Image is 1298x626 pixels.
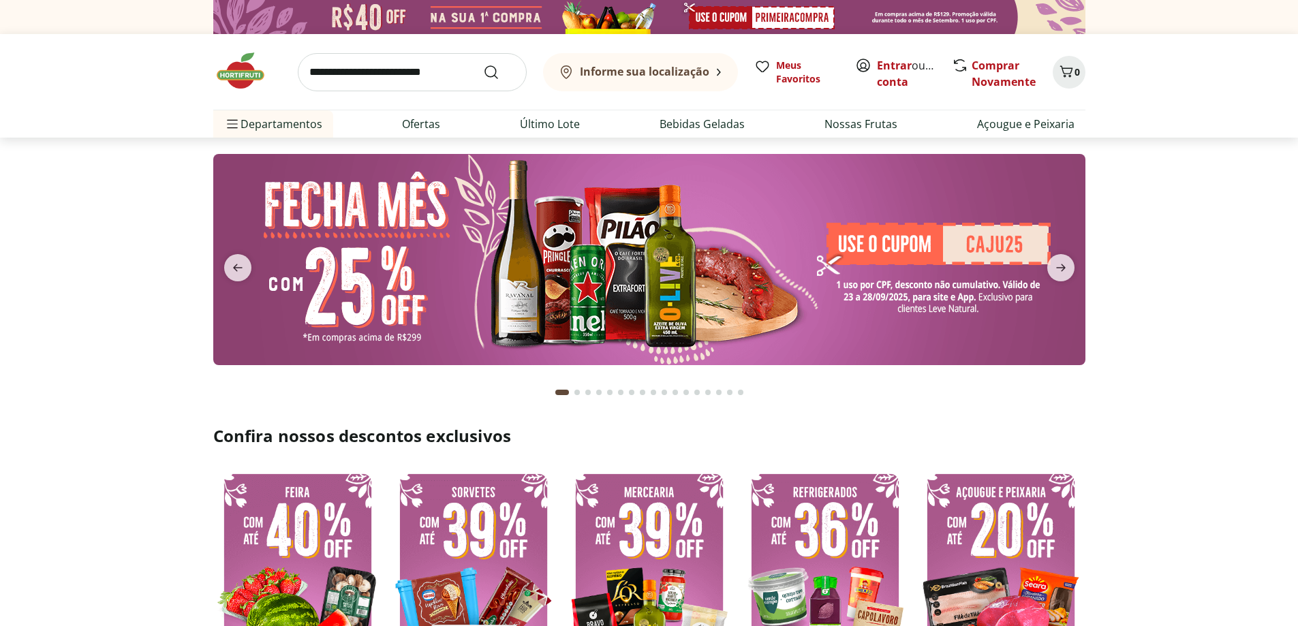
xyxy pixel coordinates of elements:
[1075,65,1080,78] span: 0
[626,376,637,409] button: Go to page 7 from fs-carousel
[580,64,709,79] b: Informe sua localização
[593,376,604,409] button: Go to page 4 from fs-carousel
[1053,56,1085,89] button: Carrinho
[483,64,516,80] button: Submit Search
[572,376,583,409] button: Go to page 2 from fs-carousel
[735,376,746,409] button: Go to page 17 from fs-carousel
[724,376,735,409] button: Go to page 16 from fs-carousel
[754,59,839,86] a: Meus Favoritos
[670,376,681,409] button: Go to page 11 from fs-carousel
[615,376,626,409] button: Go to page 6 from fs-carousel
[824,116,897,132] a: Nossas Frutas
[877,57,938,90] span: ou
[660,116,745,132] a: Bebidas Geladas
[659,376,670,409] button: Go to page 10 from fs-carousel
[213,50,281,91] img: Hortifruti
[298,53,527,91] input: search
[877,58,912,73] a: Entrar
[583,376,593,409] button: Go to page 3 from fs-carousel
[213,154,1085,365] img: banana
[553,376,572,409] button: Current page from fs-carousel
[776,59,839,86] span: Meus Favoritos
[520,116,580,132] a: Último Lote
[224,108,241,140] button: Menu
[681,376,692,409] button: Go to page 12 from fs-carousel
[402,116,440,132] a: Ofertas
[637,376,648,409] button: Go to page 8 from fs-carousel
[604,376,615,409] button: Go to page 5 from fs-carousel
[692,376,702,409] button: Go to page 13 from fs-carousel
[543,53,738,91] button: Informe sua localização
[648,376,659,409] button: Go to page 9 from fs-carousel
[213,254,262,281] button: previous
[224,108,322,140] span: Departamentos
[972,58,1036,89] a: Comprar Novamente
[702,376,713,409] button: Go to page 14 from fs-carousel
[1036,254,1085,281] button: next
[877,58,952,89] a: Criar conta
[977,116,1075,132] a: Açougue e Peixaria
[713,376,724,409] button: Go to page 15 from fs-carousel
[213,425,1085,447] h2: Confira nossos descontos exclusivos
